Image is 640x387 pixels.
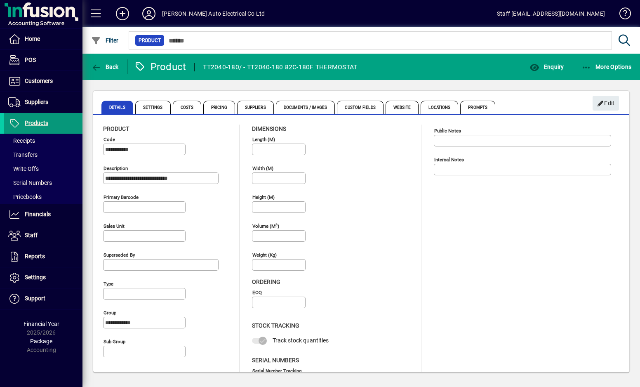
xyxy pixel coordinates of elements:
span: Support [25,295,45,302]
mat-label: Internal Notes [434,157,464,163]
span: Pricing [203,101,235,114]
span: Home [25,35,40,42]
a: Serial Numbers [4,176,82,190]
mat-label: Sub group [104,339,125,345]
a: Suppliers [4,92,82,113]
span: Reports [25,253,45,260]
span: Edit [597,97,615,110]
span: Documents / Images [276,101,335,114]
mat-label: Code [104,137,115,142]
a: Support [4,288,82,309]
mat-label: Serial Number tracking [252,368,301,373]
button: Filter [89,33,121,48]
span: POS [25,57,36,63]
mat-label: Primary barcode [104,194,139,200]
div: TT2040-180/ - TT2040-180 82C-180F THERMOSTAT [203,61,357,74]
span: Locations [421,101,458,114]
span: Stock Tracking [252,322,299,329]
button: Edit [593,96,619,111]
a: Pricebooks [4,190,82,204]
a: POS [4,50,82,71]
mat-label: EOQ [252,290,262,295]
mat-label: Length (m) [252,137,275,142]
button: Add [109,6,136,21]
button: More Options [579,59,634,74]
span: Settings [25,274,46,281]
span: Products [25,120,48,126]
div: Product [134,60,186,73]
div: [PERSON_NAME] Auto Electrical Co Ltd [162,7,265,20]
app-page-header-button: Back [82,59,128,74]
span: Package [30,338,52,345]
a: Receipts [4,134,82,148]
span: Write Offs [8,165,39,172]
span: Details [101,101,133,114]
span: Dimensions [252,125,286,132]
span: Staff [25,232,38,238]
a: Knowledge Base [613,2,630,28]
mat-label: Width (m) [252,165,273,171]
span: Costs [173,101,202,114]
span: Financial Year [24,321,59,327]
span: Suppliers [25,99,48,105]
a: Staff [4,225,82,246]
a: Write Offs [4,162,82,176]
span: Serial Numbers [8,179,52,186]
div: Staff [EMAIL_ADDRESS][DOMAIN_NAME] [497,7,605,20]
mat-label: Weight (Kg) [252,252,277,258]
button: Enquiry [527,59,566,74]
a: Settings [4,267,82,288]
mat-label: Group [104,310,116,316]
a: Transfers [4,148,82,162]
mat-label: Public Notes [434,128,461,134]
sup: 3 [275,222,278,227]
button: Back [89,59,121,74]
span: Website [386,101,419,114]
span: Transfers [8,151,38,158]
span: Custom Fields [337,101,383,114]
span: Financials [25,211,51,217]
span: Suppliers [237,101,274,114]
span: More Options [581,64,632,70]
span: Enquiry [529,64,564,70]
span: Settings [135,101,171,114]
mat-label: Type [104,281,113,287]
span: Back [91,64,119,70]
span: Track stock quantities [273,337,329,344]
span: Pricebooks [8,193,42,200]
mat-label: Superseded by [104,252,135,258]
mat-label: Volume (m ) [252,223,279,229]
mat-label: Sales unit [104,223,125,229]
mat-label: Description [104,165,128,171]
a: Home [4,29,82,50]
span: Product [139,36,161,45]
span: Product [103,125,129,132]
span: Receipts [8,137,35,144]
span: Ordering [252,278,280,285]
span: Filter [91,37,119,44]
a: Reports [4,246,82,267]
a: Financials [4,204,82,225]
span: Customers [25,78,53,84]
mat-label: Height (m) [252,194,275,200]
span: Prompts [460,101,495,114]
a: Customers [4,71,82,92]
button: Profile [136,6,162,21]
span: Serial Numbers [252,357,299,363]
